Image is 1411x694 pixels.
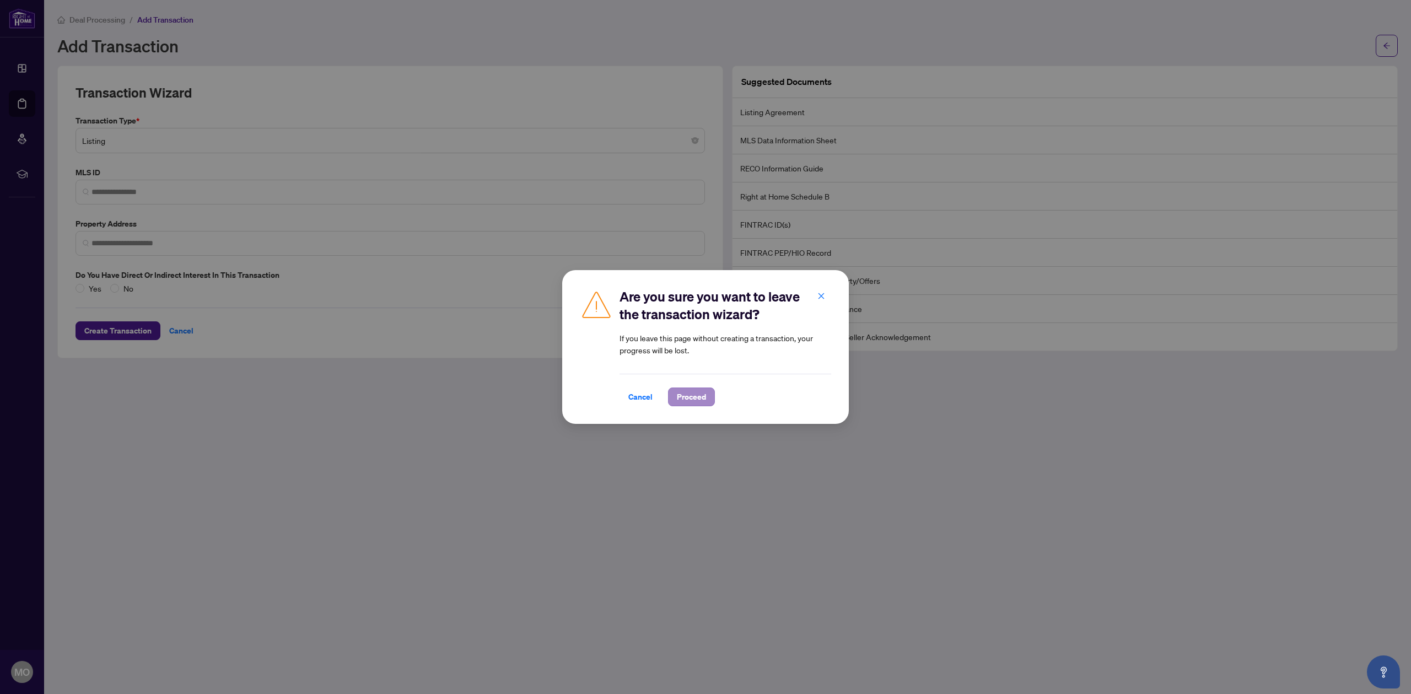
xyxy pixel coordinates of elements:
span: close [817,292,825,300]
span: Cancel [628,388,653,406]
button: Cancel [620,388,661,406]
span: Proceed [677,388,706,406]
button: Proceed [668,388,715,406]
h2: Are you sure you want to leave the transaction wizard? [620,288,831,323]
article: If you leave this page without creating a transaction, your progress will be lost. [620,332,831,356]
button: Open asap [1367,655,1400,688]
